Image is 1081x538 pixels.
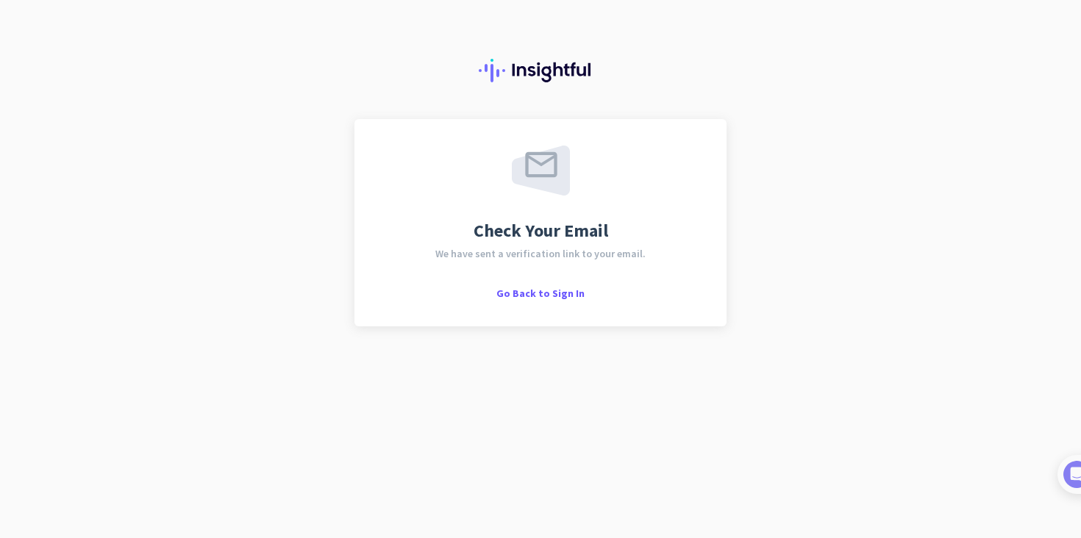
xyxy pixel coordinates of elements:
[435,248,646,259] span: We have sent a verification link to your email.
[474,222,608,240] span: Check Your Email
[512,146,570,196] img: email-sent
[496,287,585,300] span: Go Back to Sign In
[479,59,602,82] img: Insightful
